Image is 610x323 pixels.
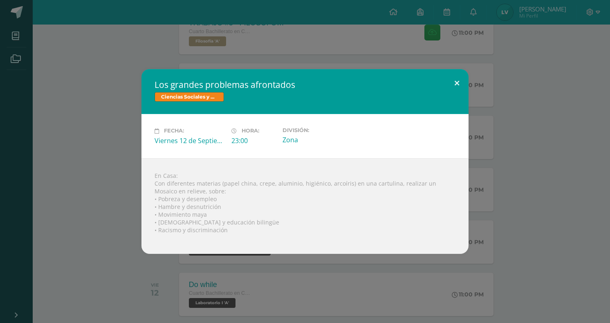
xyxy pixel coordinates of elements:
span: Ciencias Sociales y Formación Ciudadana [155,92,224,102]
span: Fecha: [164,128,184,134]
div: 23:00 [231,136,276,145]
div: Viernes 12 de Septiembre [155,136,225,145]
label: División: [283,127,353,133]
h2: Los grandes problemas afrontados [155,79,455,90]
span: Hora: [242,128,259,134]
button: Close (Esc) [445,69,469,97]
div: En Casa: Con diferentes materias (papel china, crepe, aluminio, higiénico, arcoíris) en una cartu... [141,158,469,254]
div: Zona [283,135,353,144]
